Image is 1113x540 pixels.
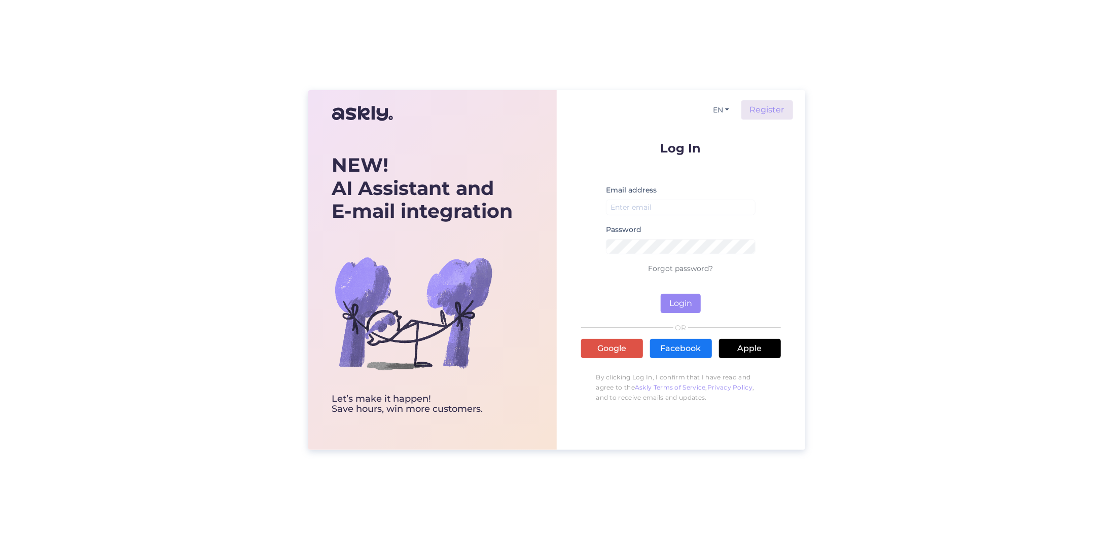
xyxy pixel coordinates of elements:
a: Google [581,339,643,358]
div: AI Assistant and E-mail integration [332,153,513,223]
div: Let’s make it happen! Save hours, win more customers. [332,394,513,414]
input: Enter email [606,200,756,215]
button: EN [709,103,733,118]
b: NEW! [332,153,389,177]
button: Login [661,294,701,313]
label: Email address [606,185,657,196]
p: Log In [581,142,781,155]
a: Facebook [650,339,712,358]
span: OR [673,324,688,331]
img: Askly [332,101,393,126]
a: Register [741,100,793,120]
a: Privacy Policy [707,383,752,391]
a: Apple [719,339,781,358]
img: bg-askly [332,232,494,394]
a: Forgot password? [649,264,713,273]
label: Password [606,224,641,235]
a: Askly Terms of Service [635,383,706,391]
p: By clicking Log In, I confirm that I have read and agree to the , , and to receive emails and upd... [581,367,781,408]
